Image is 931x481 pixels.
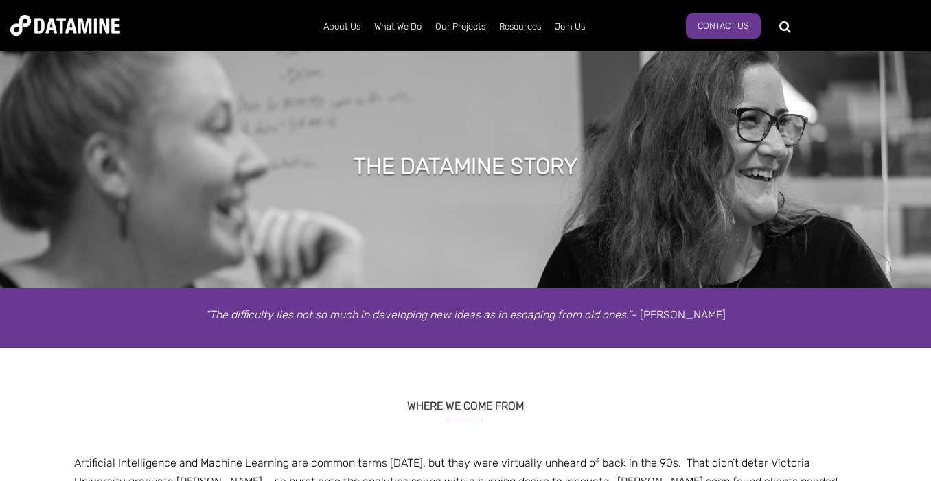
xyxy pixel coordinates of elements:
[317,9,367,45] a: About Us
[64,305,867,324] p: - [PERSON_NAME]
[548,9,592,45] a: Join Us
[428,9,492,45] a: Our Projects
[10,15,120,36] img: Datamine
[64,382,867,419] h3: WHERE WE COME FROM
[367,9,428,45] a: What We Do
[354,151,577,181] h1: THE DATAMINE STORY
[492,9,548,45] a: Resources
[205,308,632,321] em: “The difficulty lies not so much in developing new ideas as in escaping from old ones.”
[686,13,761,39] a: Contact Us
